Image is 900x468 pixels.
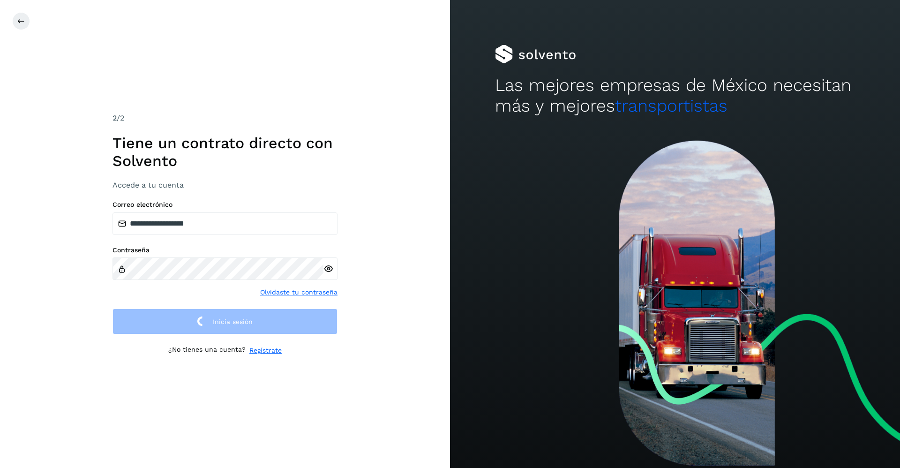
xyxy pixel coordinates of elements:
[112,201,337,209] label: Correo electrónico
[260,287,337,297] a: Olvidaste tu contraseña
[249,346,282,355] a: Regístrate
[213,318,253,325] span: Inicia sesión
[112,134,337,170] h1: Tiene un contrato directo con Solvento
[112,113,337,124] div: /2
[112,181,337,189] h3: Accede a tu cuenta
[168,346,246,355] p: ¿No tienes una cuenta?
[495,75,855,117] h2: Las mejores empresas de México necesitan más y mejores
[112,246,337,254] label: Contraseña
[112,113,117,122] span: 2
[615,96,727,116] span: transportistas
[112,309,337,334] button: Inicia sesión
